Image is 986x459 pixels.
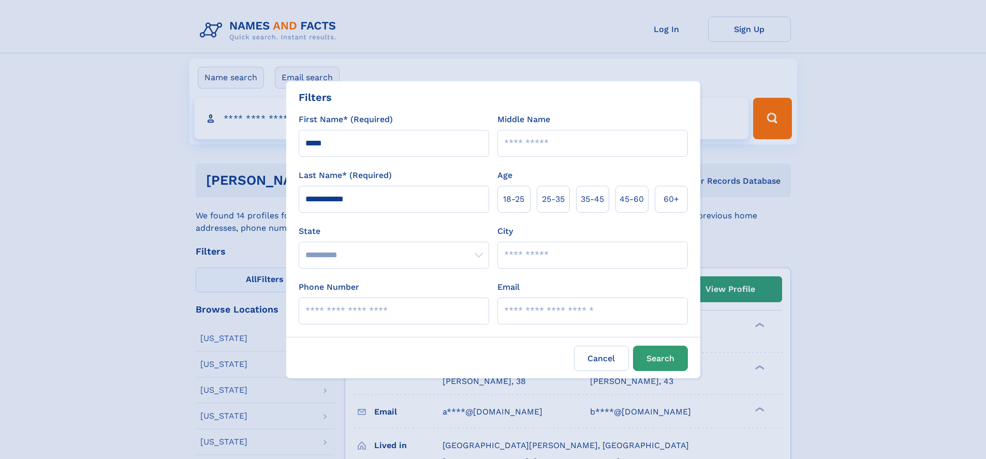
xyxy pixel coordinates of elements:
span: 60+ [664,193,679,205]
label: Age [497,169,512,182]
label: Middle Name [497,113,550,126]
span: 45‑60 [620,193,644,205]
label: Last Name* (Required) [299,169,392,182]
label: Phone Number [299,281,359,293]
label: Cancel [574,346,629,371]
label: City [497,225,513,238]
span: 25‑35 [542,193,565,205]
span: 18‑25 [503,193,524,205]
label: Email [497,281,520,293]
label: State [299,225,489,238]
button: Search [633,346,688,371]
div: Filters [299,90,332,105]
label: First Name* (Required) [299,113,393,126]
span: 35‑45 [581,193,604,205]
